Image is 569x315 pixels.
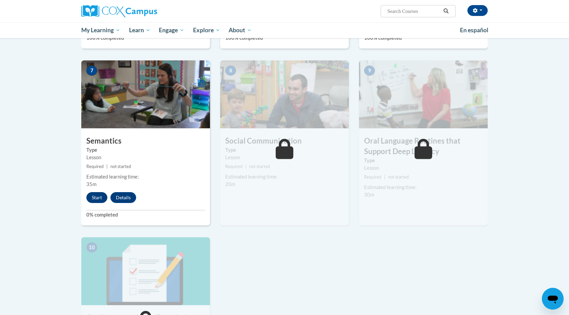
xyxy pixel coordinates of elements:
[225,164,243,169] span: Required
[542,288,564,310] iframe: Button to launch messaging window
[225,66,236,76] span: 8
[159,26,184,34] span: Engage
[86,146,205,154] label: Type
[129,26,150,34] span: Learn
[460,26,488,34] span: En español
[81,5,157,17] img: Cox Campus
[81,136,210,146] h3: Semantics
[359,60,488,128] img: Course Image
[384,174,385,180] span: |
[364,192,374,198] span: 30m
[364,164,483,172] div: Lesson
[388,174,409,180] span: not started
[364,157,483,164] label: Type
[81,26,120,34] span: My Learning
[364,184,483,191] div: Estimated learning time:
[225,173,344,181] div: Estimated learning time:
[81,5,210,17] a: Cox Campus
[189,22,225,38] a: Explore
[249,164,270,169] span: not started
[193,26,220,34] span: Explore
[86,66,97,76] span: 7
[77,22,125,38] a: My Learning
[364,66,375,76] span: 9
[86,154,205,161] div: Lesson
[86,192,107,203] button: Start
[86,181,97,187] span: 35m
[225,34,344,42] label: 100% completed
[110,164,131,169] span: not started
[81,237,210,305] img: Course Image
[220,136,349,146] h3: Social Communication
[106,164,108,169] span: |
[71,22,498,38] div: Main menu
[86,164,104,169] span: Required
[225,154,344,161] div: Lesson
[86,211,205,219] label: 0% completed
[125,22,155,38] a: Learn
[225,181,235,187] span: 20m
[467,5,488,16] button: Account Settings
[86,242,97,253] span: 10
[364,174,381,180] span: Required
[245,164,247,169] span: |
[359,136,488,157] h3: Oral Language Routines that Support Deep Literacy
[364,34,483,42] label: 100% completed
[225,146,344,154] label: Type
[110,192,136,203] button: Details
[456,23,493,37] a: En español
[154,22,189,38] a: Engage
[86,173,205,181] div: Estimated learning time:
[387,7,441,15] input: Search Courses
[220,60,349,128] img: Course Image
[441,7,451,15] button: Search
[86,34,205,42] label: 100% completed
[229,26,252,34] span: About
[225,22,256,38] a: About
[81,60,210,128] img: Course Image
